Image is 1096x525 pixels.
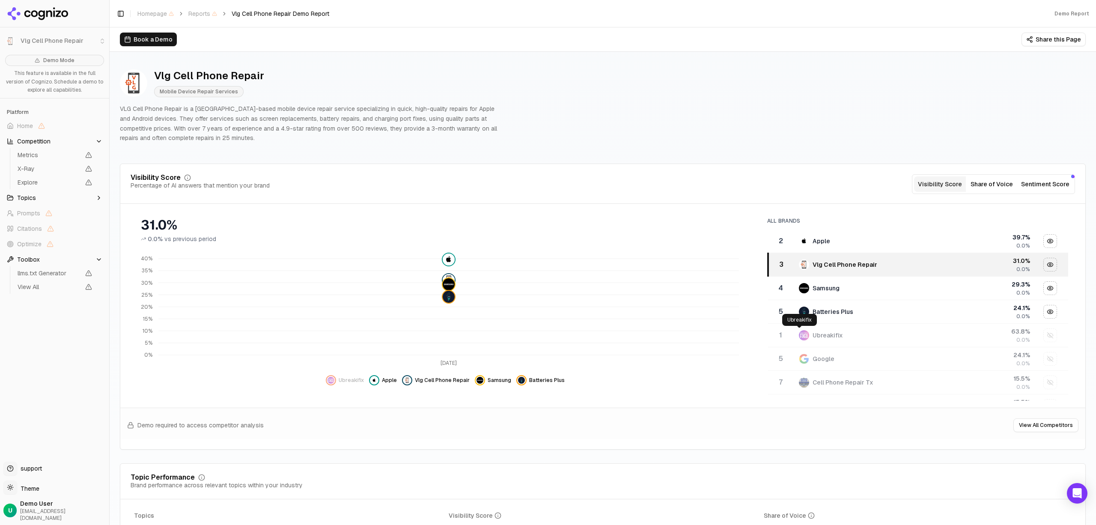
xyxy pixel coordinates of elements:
img: vlg cell phone repair [799,260,809,270]
tspan: 20% [141,304,152,310]
div: Cell Phone Repair Tx [813,378,873,387]
span: Apple [382,377,397,384]
span: 0.0% [1016,242,1030,249]
div: 5 [771,307,790,317]
button: Sentiment Score [1018,176,1073,192]
div: Topic Performance [131,474,195,481]
img: apple [799,236,809,246]
span: Metrics [18,151,80,159]
div: Brand performance across relevant topics within your industry [131,481,303,489]
div: Demo Report [1054,10,1089,17]
button: Hide vlg cell phone repair data [402,375,470,385]
button: Hide samsung data [1043,281,1057,295]
div: 31.0% [141,218,750,233]
img: ubreakifix [328,377,334,384]
p: Ubreakifix [787,316,812,323]
div: 1 [771,330,790,340]
span: Vlg Cell Phone Repair Demo Report [232,9,329,18]
button: Show cell phone repair tx data [1043,376,1057,389]
span: View All [18,283,80,291]
img: cell phone repair tx [799,377,809,388]
div: Vlg Cell Phone Repair [813,260,877,269]
span: Citations [17,224,42,233]
span: Ubreakifix [339,377,364,384]
span: Competition [17,137,51,146]
tspan: 35% [142,267,152,274]
div: All Brands [767,218,1068,224]
div: Samsung [813,284,840,292]
button: Hide vlg cell phone repair data [1043,258,1057,271]
tspan: 15% [143,316,152,322]
button: Hide batteries plus data [516,375,565,385]
span: support [17,464,42,473]
div: 24.1 % [951,351,1030,359]
span: Mobile Device Repair Services [154,86,244,97]
span: Topics [134,511,154,520]
img: google [799,354,809,364]
span: Batteries Plus [529,377,565,384]
span: Homepage [137,9,174,18]
img: VLG Cell Phone Repair [120,69,147,97]
span: 0.0% [1016,266,1030,273]
div: 7 [771,377,790,388]
img: samsung [799,283,809,293]
button: Visibility Score [914,176,966,192]
button: Show google data [1043,352,1057,366]
img: vlg cell phone repair [443,274,455,286]
button: Hide samsung data [475,375,511,385]
p: VLG Cell Phone Repair is a [GEOGRAPHIC_DATA]-based mobile device repair service specializing in q... [120,104,503,143]
span: Demo User [20,499,106,508]
div: Batteries Plus [813,307,853,316]
span: 0.0% [1016,337,1030,343]
div: 31.0 % [951,257,1030,265]
tspan: 30% [141,280,152,286]
button: View All Competitors [1013,418,1078,432]
div: Open Intercom Messenger [1067,483,1087,504]
span: llms.txt Generator [18,269,80,277]
div: Google [813,355,834,363]
span: 0.0% [1016,313,1030,320]
div: 15.5 % [951,374,1030,383]
img: batteries plus [799,307,809,317]
span: Explore [18,178,80,187]
img: batteries plus [443,291,455,303]
tr: 3vlg cell phone repairVlg Cell Phone Repair31.0%0.0%Hide vlg cell phone repair data [768,253,1068,277]
tr: 4samsungSamsung29.3%0.0%Hide samsung data [768,277,1068,300]
button: Hide apple data [369,375,397,385]
button: Hide apple data [1043,234,1057,248]
button: Topics [3,191,106,205]
tr: 7cell phone repair txCell Phone Repair Tx15.5%0.0%Show cell phone repair tx data [768,371,1068,394]
tspan: 25% [141,292,152,298]
nav: breadcrumb [137,9,329,18]
button: Competition [3,134,106,148]
button: Share of Voice [966,176,1018,192]
span: U [8,506,12,515]
div: 29.3 % [951,280,1030,289]
div: 4 [771,283,790,293]
span: 0.0% [1016,384,1030,391]
span: Prompts [17,209,40,218]
img: ubreakifix [799,330,809,340]
img: samsung [477,377,483,384]
tspan: [DATE] [441,360,457,367]
div: Vlg Cell Phone Repair [154,69,264,83]
div: Apple [813,237,830,245]
div: 2 [771,236,790,246]
tspan: 5% [145,340,152,346]
span: Vlg Cell Phone Repair [415,377,470,384]
p: This feature is available in the full version of Cognizo. Schedule a demo to explore all capabili... [5,69,104,95]
span: Demo required to access competitor analysis [137,421,264,430]
tspan: 40% [141,255,152,262]
tr: 15.5%Show cpr cell phone repair data [768,394,1068,418]
span: 0.0% [1016,289,1030,296]
button: Show ubreakifix data [1043,328,1057,342]
button: Toolbox [3,253,106,266]
span: 0.0% [148,235,163,243]
div: 63.8 % [951,327,1030,336]
img: batteries plus [518,377,525,384]
span: Home [17,122,33,130]
span: [EMAIL_ADDRESS][DOMAIN_NAME] [20,508,106,522]
tr: 5batteries plusBatteries Plus24.1%0.0%Hide batteries plus data [768,300,1068,324]
span: Optimize [17,240,42,248]
div: Platform [3,105,106,119]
